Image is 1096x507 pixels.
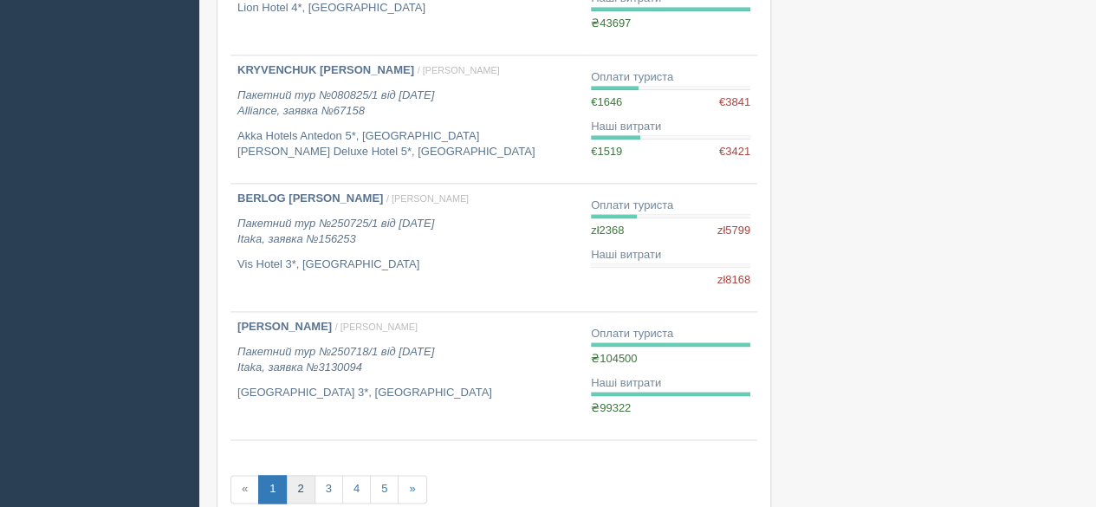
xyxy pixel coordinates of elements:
[237,320,332,333] b: [PERSON_NAME]
[591,95,622,108] span: €1646
[398,475,426,504] a: »
[591,375,750,392] div: Наші витрати
[386,193,469,204] span: / [PERSON_NAME]
[237,345,434,374] i: Пакетний тур №250718/1 від [DATE] Itaka, заявка №3130094
[258,475,287,504] a: 1
[237,88,434,118] i: Пакетний тур №080825/1 від [DATE] Alliance, заявка №67158
[230,312,584,439] a: [PERSON_NAME] / [PERSON_NAME] Пакетний тур №250718/1 від [DATE]Itaka, заявка №3130094 [GEOGRAPHIC...
[230,184,584,311] a: BERLOG [PERSON_NAME] / [PERSON_NAME] Пакетний тур №250725/1 від [DATE]Itaka, заявка №156253 Vis H...
[719,94,750,111] span: €3841
[237,128,577,160] p: Akka Hotels Antedon 5*, [GEOGRAPHIC_DATA] [PERSON_NAME] Deluxe Hotel 5*, [GEOGRAPHIC_DATA]
[719,144,750,160] span: €3421
[591,16,631,29] span: ₴43697
[237,217,434,246] i: Пакетний тур №250725/1 від [DATE] Itaka, заявка №156253
[315,475,343,504] a: 3
[591,247,750,263] div: Наші витрати
[237,63,414,76] b: KRYVENCHUK [PERSON_NAME]
[591,145,622,158] span: €1519
[717,272,750,289] span: zł8168
[286,475,315,504] a: 2
[591,352,637,365] span: ₴104500
[717,223,750,239] span: zł5799
[370,475,399,504] a: 5
[591,198,750,214] div: Оплати туриста
[237,257,577,273] p: Vis Hotel 3*, [GEOGRAPHIC_DATA]
[591,69,750,86] div: Оплати туриста
[591,401,631,414] span: ₴99322
[418,65,500,75] span: / [PERSON_NAME]
[591,119,750,135] div: Наші витрати
[230,475,259,504] span: «
[591,224,624,237] span: zł2368
[230,55,584,183] a: KRYVENCHUK [PERSON_NAME] / [PERSON_NAME] Пакетний тур №080825/1 від [DATE]Alliance, заявка №67158...
[237,192,383,205] b: BERLOG [PERSON_NAME]
[591,326,750,342] div: Оплати туриста
[237,385,577,401] p: [GEOGRAPHIC_DATA] 3*, [GEOGRAPHIC_DATA]
[335,322,418,332] span: / [PERSON_NAME]
[342,475,371,504] a: 4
